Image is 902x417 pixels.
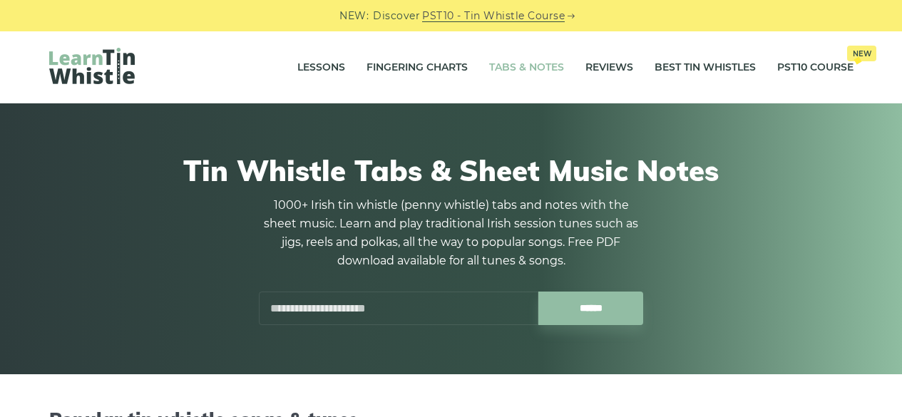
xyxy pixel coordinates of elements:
[297,50,345,86] a: Lessons
[777,50,854,86] a: PST10 CourseNew
[49,153,854,187] h1: Tin Whistle Tabs & Sheet Music Notes
[367,50,468,86] a: Fingering Charts
[585,50,633,86] a: Reviews
[49,48,135,84] img: LearnTinWhistle.com
[655,50,756,86] a: Best Tin Whistles
[489,50,564,86] a: Tabs & Notes
[847,46,876,61] span: New
[259,196,644,270] p: 1000+ Irish tin whistle (penny whistle) tabs and notes with the sheet music. Learn and play tradi...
